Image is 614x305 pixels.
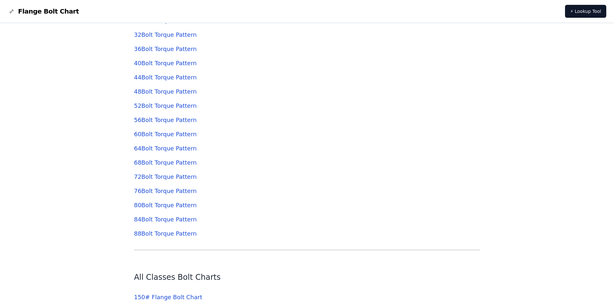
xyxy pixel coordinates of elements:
[134,188,197,194] a: 76Bolt Torque Pattern
[134,31,197,38] a: 32Bolt Torque Pattern
[134,273,221,282] a: All Classes Bolt Charts
[134,145,197,152] a: 64Bolt Torque Pattern
[134,216,197,223] a: 84Bolt Torque Pattern
[134,131,197,137] a: 60Bolt Torque Pattern
[8,7,79,16] a: Flange Bolt Chart LogoFlange Bolt Chart
[134,173,197,180] a: 72Bolt Torque Pattern
[134,159,197,166] a: 68Bolt Torque Pattern
[8,7,15,15] img: Flange Bolt Chart Logo
[134,202,197,208] a: 80Bolt Torque Pattern
[134,294,202,300] a: 150# Flange Bolt Chart
[134,74,197,81] a: 44Bolt Torque Pattern
[134,88,197,95] a: 48Bolt Torque Pattern
[134,60,197,66] a: 40Bolt Torque Pattern
[565,5,606,18] a: ⚡ Lookup Tool
[134,46,197,52] a: 36Bolt Torque Pattern
[134,230,197,237] a: 88Bolt Torque Pattern
[134,102,197,109] a: 52Bolt Torque Pattern
[134,117,197,123] a: 56Bolt Torque Pattern
[18,7,79,16] span: Flange Bolt Chart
